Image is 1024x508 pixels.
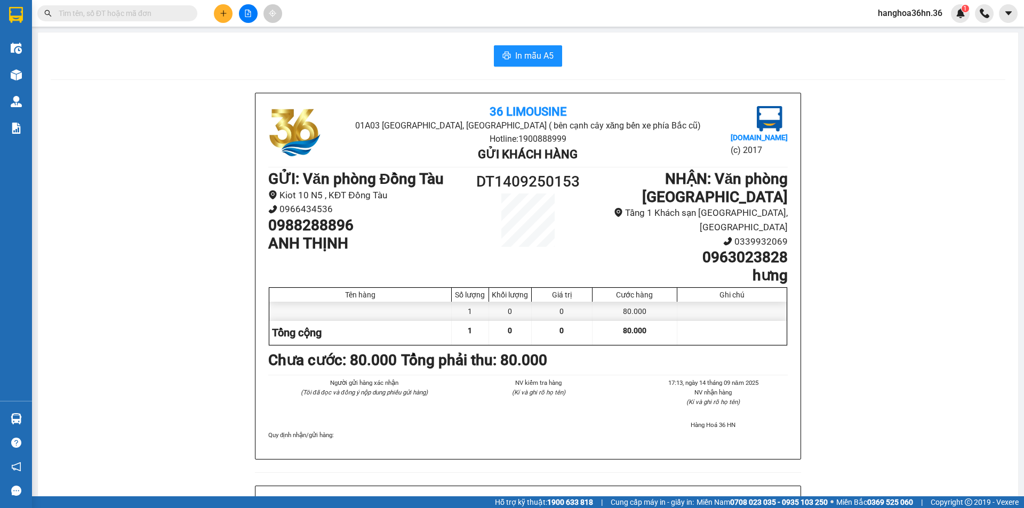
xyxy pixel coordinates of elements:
div: 0 [489,302,532,321]
button: plus [214,4,233,23]
div: 0 [532,302,593,321]
li: 01A03 [GEOGRAPHIC_DATA], [GEOGRAPHIC_DATA] ( bên cạnh cây xăng bến xe phía Bắc cũ) [59,26,242,66]
b: 36 Limousine [490,105,566,118]
span: 1 [963,5,967,12]
img: warehouse-icon [11,96,22,107]
span: phone [723,237,732,246]
div: Số lượng [454,291,486,299]
span: environment [268,190,277,199]
h1: ANH THỊNH [268,235,463,253]
button: aim [263,4,282,23]
img: logo.jpg [268,106,322,159]
span: search [44,10,52,17]
img: warehouse-icon [11,69,22,80]
li: Người gửi hàng xác nhận [290,378,438,388]
div: 1 [452,302,489,321]
h1: 0988288896 [268,216,463,235]
li: Kiot 10 N5 , KĐT Đồng Tàu [268,188,463,203]
span: | [921,496,923,508]
img: warehouse-icon [11,43,22,54]
span: Cung cấp máy in - giấy in: [611,496,694,508]
img: warehouse-icon [11,413,22,424]
li: Hàng Hoá 36 HN [639,420,788,430]
input: Tìm tên, số ĐT hoặc mã đơn [59,7,185,19]
span: | [601,496,603,508]
h1: 0963023828 [593,248,788,267]
b: 36 Limousine [112,12,189,26]
span: file-add [244,10,252,17]
span: Hỗ trợ kỹ thuật: [495,496,593,508]
li: 17:13, ngày 14 tháng 09 năm 2025 [639,378,788,388]
h1: DT1409250153 [463,170,593,193]
strong: 1900 633 818 [547,498,593,506]
li: NV kiểm tra hàng [464,378,613,388]
img: phone-icon [980,9,989,18]
span: hanghoa36hn.36 [869,6,951,20]
span: 0 [508,326,512,335]
span: question-circle [11,438,21,448]
img: icon-new-feature [956,9,965,18]
i: (Kí và ghi rõ họ tên) [512,389,565,396]
span: copyright [965,498,972,506]
b: GỬI : Văn phòng Đồng Tàu [268,170,444,188]
span: phone [268,205,277,214]
img: logo.jpg [13,13,67,67]
div: Ghi chú [680,291,784,299]
span: 1 [468,326,472,335]
div: Quy định nhận/gửi hàng : [268,430,788,440]
div: 80.000 [593,302,677,321]
li: (c) 2017 [731,143,788,157]
span: 0 [559,326,564,335]
span: printer [502,51,511,61]
span: message [11,486,21,496]
img: logo.jpg [757,106,782,132]
strong: 0369 525 060 [867,498,913,506]
i: (Tôi đã đọc và đồng ý nộp dung phiếu gửi hàng) [301,389,428,396]
span: environment [614,208,623,217]
button: printerIn mẫu A5 [494,45,562,67]
span: caret-down [1004,9,1013,18]
button: file-add [239,4,258,23]
li: 0339932069 [593,235,788,249]
b: Gửi khách hàng [478,148,578,161]
span: aim [269,10,276,17]
span: In mẫu A5 [515,49,554,62]
div: Cước hàng [595,291,674,299]
b: Chưa cước : 80.000 [268,351,397,369]
li: Hotline: 1900888999 [59,66,242,79]
li: 0966434536 [268,202,463,216]
span: notification [11,462,21,472]
h1: hưng [593,267,788,285]
b: [DOMAIN_NAME] [731,133,788,142]
span: 80.000 [623,326,646,335]
i: (Kí và ghi rõ họ tên) [686,398,740,406]
sup: 1 [962,5,969,12]
div: Tên hàng [272,291,449,299]
li: NV nhận hàng [639,388,788,397]
img: logo-vxr [9,7,23,23]
div: Giá trị [534,291,589,299]
b: NHẬN : Văn phòng [GEOGRAPHIC_DATA] [642,170,788,206]
li: 01A03 [GEOGRAPHIC_DATA], [GEOGRAPHIC_DATA] ( bên cạnh cây xăng bến xe phía Bắc cũ) [355,119,701,132]
button: caret-down [999,4,1018,23]
strong: 0708 023 035 - 0935 103 250 [730,498,828,506]
span: ⚪️ [830,500,834,504]
img: solution-icon [11,123,22,134]
span: plus [220,10,227,17]
b: Tổng phải thu: 80.000 [401,351,547,369]
span: Miền Nam [697,496,828,508]
li: Hotline: 1900888999 [355,132,701,146]
span: Miền Bắc [836,496,913,508]
li: Tầng 1 Khách sạn [GEOGRAPHIC_DATA], [GEOGRAPHIC_DATA] [593,206,788,234]
div: Khối lượng [492,291,529,299]
span: Tổng cộng [272,326,322,339]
